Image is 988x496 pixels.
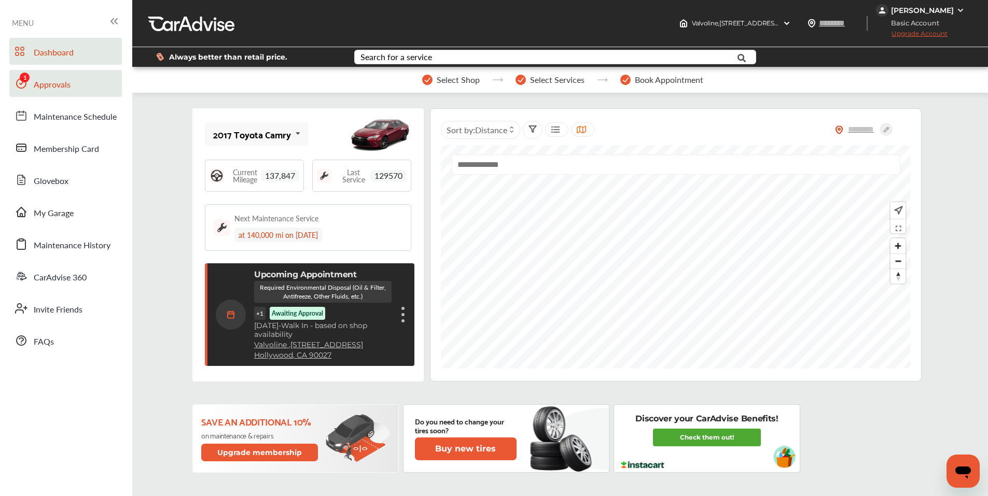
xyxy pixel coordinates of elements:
span: Select Shop [437,75,480,84]
img: new-tire.a0c7fe23.svg [529,402,597,475]
span: Valvoline , [STREET_ADDRESS] Hollywood , CA 90027 [692,19,844,27]
a: Buy new tires [415,437,519,460]
p: Required Environmental Disposal (Oil & Filter, Antifreeze, Other Fluids, etc.) [254,281,392,303]
span: CarAdvise 360 [34,271,87,285]
p: + 1 [254,307,266,320]
img: mobile_10768_st0640_046.jpg [349,111,411,158]
a: CarAdvise 360 [9,263,122,290]
span: FAQs [34,335,54,349]
span: Approvals [34,78,71,92]
img: dollor_label_vector.a70140d1.svg [156,52,164,61]
a: Dashboard [9,38,122,65]
img: header-down-arrow.9dd2ce7d.svg [783,19,791,27]
a: Invite Friends [9,295,122,322]
img: calendar-icon.35d1de04.svg [216,300,246,330]
p: on maintenance & repairs [201,431,320,440]
img: recenter.ce011a49.svg [892,205,903,216]
p: Awaiting Approval [272,309,323,318]
div: [PERSON_NAME] [891,6,954,15]
div: Search for a service [360,53,432,61]
img: WGsFRI8htEPBVLJbROoPRyZpYNWhNONpIPPETTm6eUC0GeLEiAAAAAElFTkSuQmCC [956,6,965,15]
span: Invite Friends [34,303,82,317]
img: header-home-logo.8d720a4f.svg [679,19,688,27]
p: Upcoming Appointment [254,270,357,279]
span: Membership Card [34,143,99,156]
span: Sort by : [447,124,507,136]
button: Zoom in [890,238,906,253]
img: jVpblrzwTbfkPYzPPzSLxeg0AAAAASUVORK5CYII= [876,4,888,17]
a: Glovebox [9,166,122,193]
a: Maintenance History [9,231,122,258]
span: Maintenance Schedule [34,110,117,124]
p: Discover your CarAdvise Benefits! [635,413,778,424]
a: Valvoline ,[STREET_ADDRESS] [254,341,363,349]
span: Always better than retail price. [169,53,287,61]
img: stepper-checkmark.b5569197.svg [422,75,433,85]
img: maintenance_logo [317,168,331,183]
a: Approvals [9,70,122,97]
img: steering_logo [210,168,224,183]
p: Save an additional 10% [201,416,320,427]
div: at 140,000 mi on [DATE] [234,228,322,242]
img: stepper-arrow.e24c07c6.svg [597,78,608,82]
span: Glovebox [34,175,68,188]
div: Next Maintenance Service [234,213,318,223]
button: Buy new tires [415,437,517,460]
img: instacart-vehicle.0979a191.svg [773,446,796,468]
span: Maintenance History [34,239,110,252]
span: - [279,321,281,330]
span: Book Appointment [635,75,703,84]
a: Check them out! [653,429,761,446]
img: stepper-checkmark.b5569197.svg [516,75,526,85]
img: update-membership.81812027.svg [326,414,390,462]
img: stepper-checkmark.b5569197.svg [620,75,631,85]
img: header-divider.bc55588e.svg [867,16,868,31]
p: Walk In - based on shop availability [254,321,392,339]
span: My Garage [34,207,74,220]
span: Upgrade Account [876,30,948,42]
img: location_vector.a44bc228.svg [808,19,816,27]
button: Upgrade membership [201,444,318,461]
iframe: Button to launch messaging window [947,455,980,488]
span: Select Services [530,75,585,84]
canvas: Map [441,145,911,369]
span: Current Mileage [229,168,261,183]
span: Distance [475,124,507,136]
span: [DATE] [254,321,279,330]
span: Basic Account [877,18,947,29]
a: My Garage [9,199,122,225]
img: maintenance_logo [214,219,230,236]
span: Dashboard [34,46,74,60]
img: location_vector_orange.38f05af8.svg [835,125,843,134]
a: FAQs [9,327,122,354]
a: Membership Card [9,134,122,161]
div: 2017 Toyota Camry [213,129,291,139]
img: stepper-arrow.e24c07c6.svg [492,78,503,82]
a: Maintenance Schedule [9,102,122,129]
span: 129570 [370,170,407,181]
span: MENU [12,19,34,27]
button: Reset bearing to north [890,268,906,284]
a: Hollywood, CA 90027 [254,351,331,360]
p: Do you need to change your tires soon? [415,417,517,434]
button: Zoom out [890,253,906,268]
span: 137,847 [261,170,299,181]
img: instacart-logo.217963cc.svg [620,461,666,469]
span: Last Service [337,168,370,183]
